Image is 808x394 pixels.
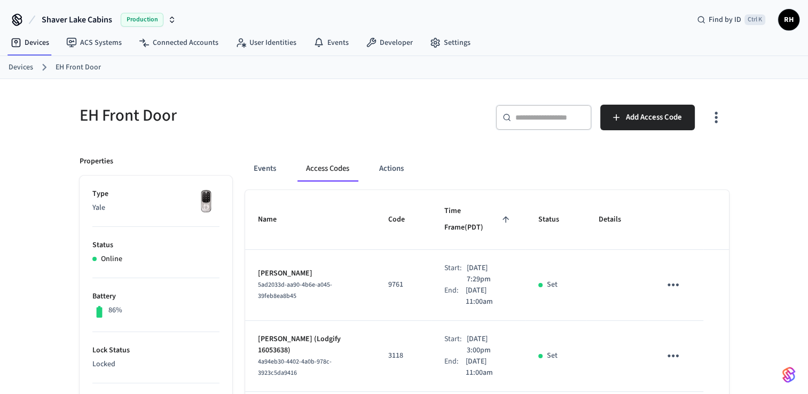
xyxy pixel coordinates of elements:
[709,14,741,25] span: Find by ID
[626,111,682,124] span: Add Access Code
[108,305,122,316] p: 86%
[538,211,573,228] span: Status
[388,211,419,228] span: Code
[744,14,765,25] span: Ctrl K
[547,350,558,361] p: Set
[80,105,398,127] h5: EH Front Door
[258,268,363,279] p: [PERSON_NAME]
[467,334,513,356] p: [DATE] 3:00pm
[9,62,33,73] a: Devices
[466,356,513,379] p: [DATE] 11:00am
[779,10,798,29] span: RH
[688,10,774,29] div: Find by IDCtrl K
[388,279,419,290] p: 9761
[227,33,305,52] a: User Identities
[444,356,466,379] div: End:
[258,280,332,301] span: 5ad2033d-aa90-4b6e-a045-39feb8ea8b45
[245,156,285,182] button: Events
[193,188,219,215] img: Yale Assure Touchscreen Wifi Smart Lock, Satin Nickel, Front
[130,33,227,52] a: Connected Accounts
[600,105,695,130] button: Add Access Code
[92,291,219,302] p: Battery
[444,203,513,237] span: Time Frame(PDT)
[297,156,358,182] button: Access Codes
[92,188,219,200] p: Type
[92,240,219,251] p: Status
[101,254,122,265] p: Online
[444,263,467,285] div: Start:
[258,211,291,228] span: Name
[42,13,112,26] span: Shaver Lake Cabins
[421,33,479,52] a: Settings
[92,345,219,356] p: Lock Status
[258,357,332,377] span: 4a94eb30-4402-4a0b-978c-3923c5da9416
[466,285,513,308] p: [DATE] 11:00am
[121,13,163,27] span: Production
[547,279,558,290] p: Set
[782,366,795,383] img: SeamLogoGradient.69752ec5.svg
[371,156,412,182] button: Actions
[444,285,466,308] div: End:
[305,33,357,52] a: Events
[258,334,363,356] p: [PERSON_NAME] (Lodgify 16053638)
[599,211,635,228] span: Details
[778,9,799,30] button: RH
[467,263,513,285] p: [DATE] 7:29pm
[245,156,729,182] div: ant example
[92,359,219,370] p: Locked
[58,33,130,52] a: ACS Systems
[357,33,421,52] a: Developer
[2,33,58,52] a: Devices
[56,62,101,73] a: EH Front Door
[80,156,113,167] p: Properties
[92,202,219,214] p: Yale
[444,334,467,356] div: Start:
[388,350,419,361] p: 3118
